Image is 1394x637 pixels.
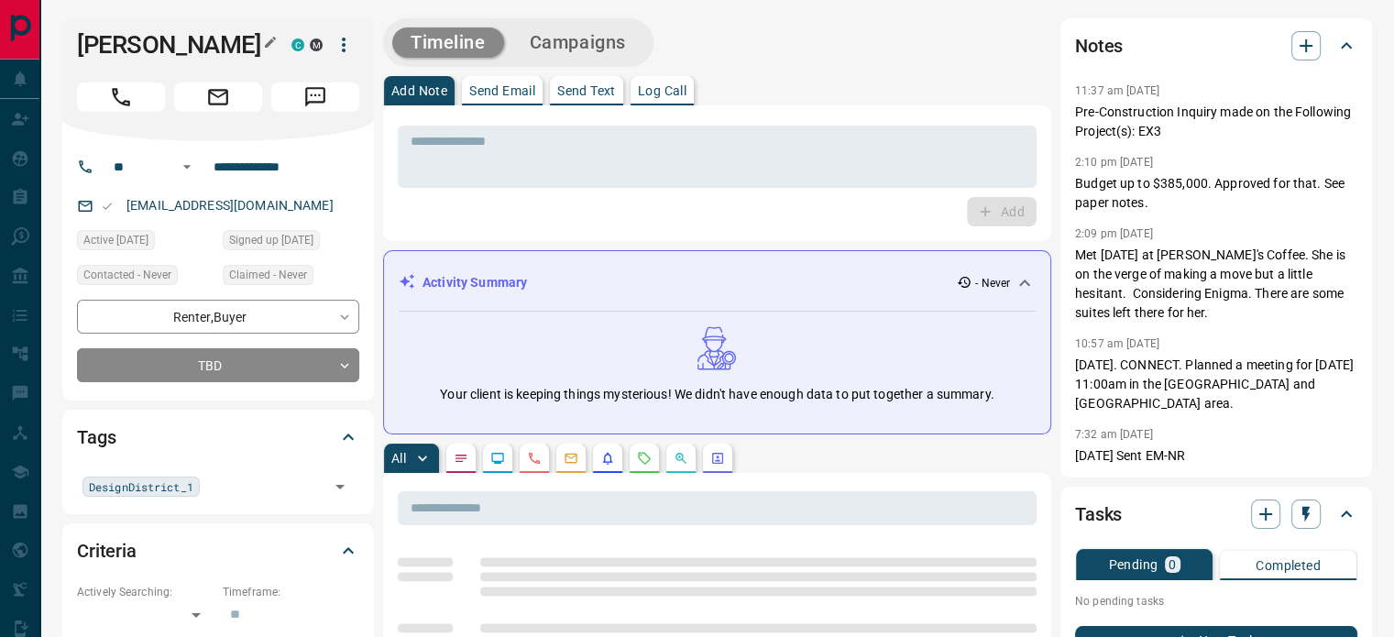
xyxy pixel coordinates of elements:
h2: Tags [77,423,115,452]
svg: Emails [564,451,578,466]
a: [EMAIL_ADDRESS][DOMAIN_NAME] [126,198,334,213]
p: Send Text [557,84,616,97]
h2: Criteria [77,536,137,566]
div: Mon Nov 15 2021 [77,230,214,256]
p: 10:57 am [DATE] [1075,337,1159,350]
svg: Notes [454,451,468,466]
div: condos.ca [291,38,304,51]
p: All [391,452,406,465]
span: Signed up [DATE] [229,231,313,249]
p: Log Call [638,84,686,97]
p: 0 [1169,558,1176,571]
p: 2:10 pm [DATE] [1075,156,1153,169]
span: DesignDistrict_1 [89,478,193,496]
svg: Email Valid [101,200,114,213]
p: Timeframe: [223,584,359,600]
div: Thu Feb 18 2016 [223,230,359,256]
div: Notes [1075,24,1357,68]
p: 7:32 am [DATE] [1075,428,1153,441]
p: No pending tasks [1075,588,1357,615]
p: Completed [1256,559,1321,572]
svg: Calls [527,451,542,466]
svg: Agent Actions [710,451,725,466]
p: [DATE]. CONNECT. Planned a meeting for [DATE] 11:00am in the [GEOGRAPHIC_DATA] and [GEOGRAPHIC_DA... [1075,356,1357,413]
div: Tasks [1075,492,1357,536]
p: 11:37 am [DATE] [1075,84,1159,97]
p: Pre-Construction Inquiry made on the Following Project(s): EX3 [1075,103,1357,141]
div: mrloft.ca [310,38,323,51]
button: Open [176,156,198,178]
span: Active [DATE] [83,231,148,249]
button: Campaigns [511,27,644,58]
div: Criteria [77,529,359,573]
span: Email [174,82,262,112]
div: TBD [77,348,359,382]
p: Activity Summary [423,273,527,292]
p: Add Note [391,84,447,97]
p: Your client is keeping things mysterious! We didn't have enough data to put together a summary. [440,385,993,404]
h1: [PERSON_NAME] [77,30,264,60]
p: Met [DATE] at [PERSON_NAME]'s Coffee. She is on the verge of making a move but a little hesitant.... [1075,246,1357,323]
h2: Notes [1075,31,1123,60]
button: Open [327,474,353,500]
span: Contacted - Never [83,266,171,284]
div: Renter , Buyer [77,300,359,334]
div: Activity Summary- Never [399,266,1036,300]
p: Actively Searching: [77,584,214,600]
p: [DATE] Sent EM-NR [1075,446,1357,466]
span: Call [77,82,165,112]
p: - Never [975,275,1010,291]
svg: Opportunities [674,451,688,466]
svg: Listing Alerts [600,451,615,466]
span: Claimed - Never [229,266,307,284]
p: 2:09 pm [DATE] [1075,227,1153,240]
div: Tags [77,415,359,459]
button: Timeline [392,27,504,58]
svg: Lead Browsing Activity [490,451,505,466]
p: Send Email [469,84,535,97]
svg: Requests [637,451,652,466]
h2: Tasks [1075,500,1122,529]
span: Message [271,82,359,112]
p: Pending [1108,558,1158,571]
p: Budget up to $385,000. Approved for that. See paper notes. [1075,174,1357,213]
